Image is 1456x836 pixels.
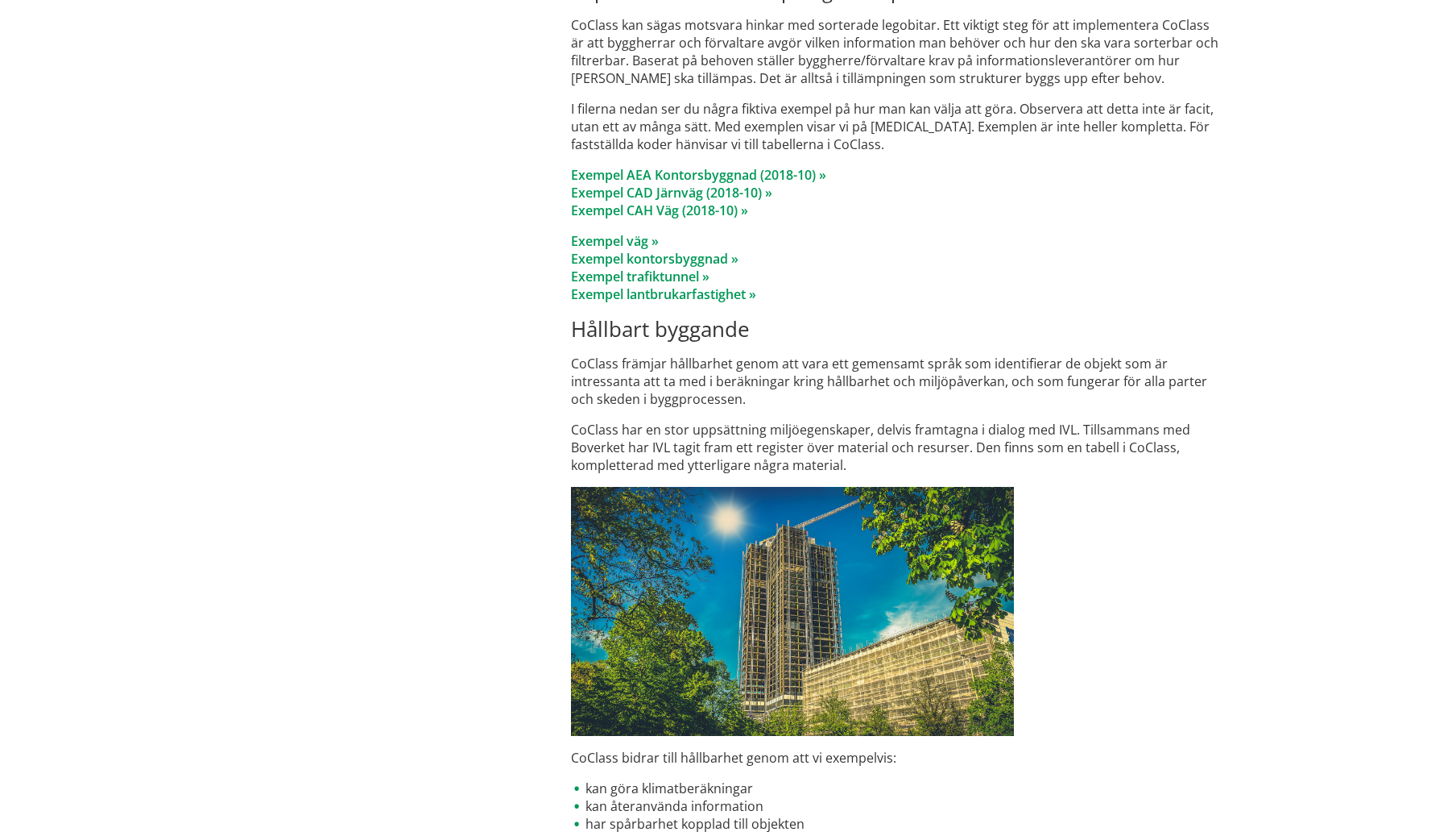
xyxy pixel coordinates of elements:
p: CoClass kan sägas motsvara hinkar med sorterade legobitar. Ett viktigt steg för att implementera ... [571,16,1222,87]
p: I filerna nedan ser du några fiktiva exempel på hur man kan välja att göra. Observera att detta i... [571,100,1222,153]
p: CoClass bidrar till hållbarhet genom att vi exempelvis: [571,749,1222,767]
img: CoClassfrmjarhllbarhet2022.jpg [571,487,1014,736]
p: CoClass har en stor uppsättning miljöegenskaper, delvis framtagna i dialog med IVL. Tillsammans m... [571,421,1222,474]
a: Exempel AEA Kontorsbyggnad (2018-10) » [571,166,826,184]
a: Exempel kontorsbyggnad » [571,250,738,268]
a: Exempel väg » [571,232,659,250]
a: Exempel trafiktunnel » [571,268,709,285]
a: Exempel CAH Väg (2018-10) » [571,202,748,219]
a: Exempel CAD Järnväg (2018-10) » [571,184,772,202]
li: kan göra klimatberäkningar [571,780,1222,797]
li: har spårbarhet kopplad till objekten [571,815,1222,833]
p: CoClass främjar hållbarhet genom att vara ett gemensamt språk som identifierar de objekt som är i... [571,355,1222,408]
a: Exempel lantbrukarfastighet » [571,285,756,303]
h2: Hållbart byggande [571,316,1222,342]
li: kan återanvända information [571,797,1222,815]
